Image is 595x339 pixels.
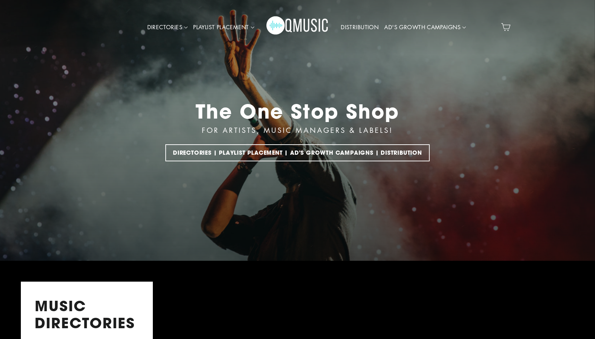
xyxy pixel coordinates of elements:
[165,144,430,161] a: DIRECTORIES | PLAYLIST PLACEMENT | AD'S GROWTH CAMPAIGNS | DISTRIBUTION
[190,19,257,35] a: PLAYLIST PLACEMENT
[266,11,329,43] img: Q Music Promotions
[35,297,139,331] h2: MUSIC DIRECTORIES
[196,99,400,123] div: The One Stop Shop
[202,124,393,136] div: FOR ARTISTS, MUSIC MANAGERS & LABELS!
[381,19,469,35] a: AD'S GROWTH CAMPAIGNS
[123,7,472,48] div: Primary
[144,19,191,35] a: DIRECTORIES
[338,19,381,35] a: DISTRIBUTION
